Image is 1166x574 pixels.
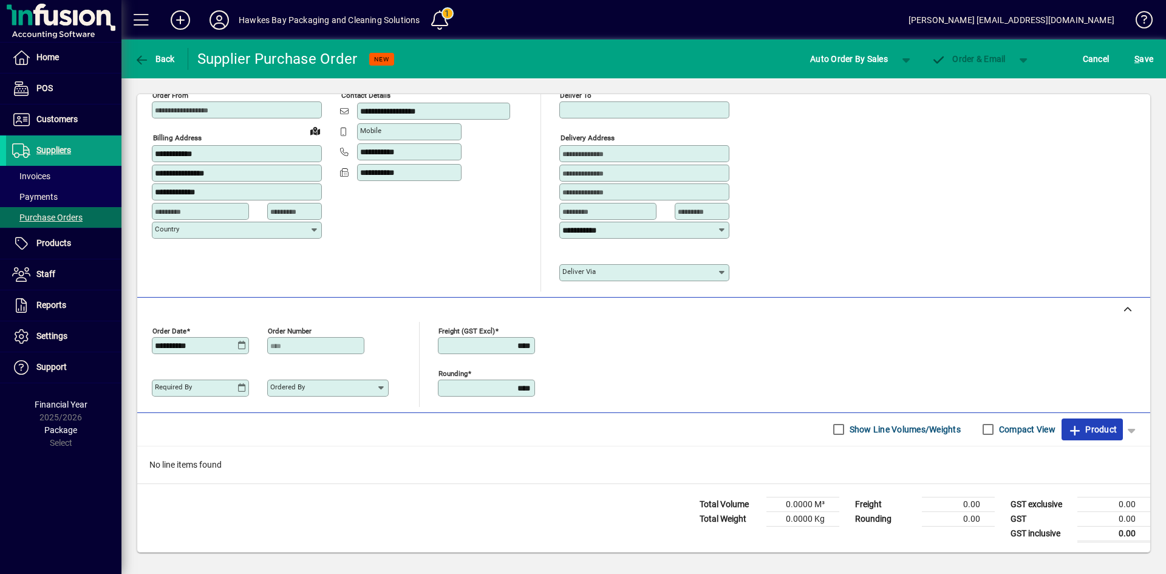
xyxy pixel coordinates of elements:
a: Products [6,228,121,259]
a: View on map [305,121,325,140]
span: POS [36,83,53,93]
label: Show Line Volumes/Weights [847,423,961,436]
td: 0.00 [1077,497,1150,511]
span: Settings [36,331,67,341]
span: S [1134,54,1139,64]
mat-label: Ordered by [270,383,305,391]
a: Payments [6,186,121,207]
span: Product [1068,420,1117,439]
mat-label: Deliver via [562,267,596,276]
td: Total Volume [694,497,766,511]
a: Support [6,352,121,383]
div: No line items found [137,446,1150,483]
a: Staff [6,259,121,290]
button: Profile [200,9,239,31]
app-page-header-button: Back [121,48,188,70]
mat-label: Mobile [360,126,381,135]
td: GST exclusive [1004,497,1077,511]
a: Purchase Orders [6,207,121,228]
span: Reports [36,300,66,310]
mat-label: Order date [152,326,186,335]
a: Reports [6,290,121,321]
span: ave [1134,49,1153,69]
div: Hawkes Bay Packaging and Cleaning Solutions [239,10,420,30]
button: Save [1131,48,1156,70]
span: Purchase Orders [12,213,83,222]
td: 0.00 [1077,526,1150,541]
td: GST [1004,511,1077,526]
mat-label: Country [155,225,179,233]
span: Customers [36,114,78,124]
a: Knowledge Base [1127,2,1151,42]
mat-label: Freight (GST excl) [438,326,495,335]
mat-label: Order from [152,91,188,100]
td: 0.00 [922,511,995,526]
mat-label: Order number [268,326,312,335]
td: 0.0000 Kg [766,511,839,526]
span: Products [36,238,71,248]
span: Home [36,52,59,62]
td: 0.00 [1077,511,1150,526]
button: Product [1062,419,1123,440]
span: Order & Email [932,54,1006,64]
span: NEW [374,55,389,63]
span: Package [44,425,77,435]
div: Supplier Purchase Order [197,49,358,69]
mat-label: Rounding [438,369,468,377]
span: Financial Year [35,400,87,409]
span: Payments [12,192,58,202]
span: Back [134,54,175,64]
mat-label: Deliver To [560,91,592,100]
button: Add [161,9,200,31]
a: Home [6,43,121,73]
span: Staff [36,269,55,279]
button: Order & Email [926,48,1012,70]
span: Suppliers [36,145,71,155]
td: 0.00 [922,497,995,511]
td: GST inclusive [1004,526,1077,541]
a: POS [6,73,121,104]
td: Total Weight [694,511,766,526]
span: Auto Order By Sales [810,49,888,69]
td: Rounding [849,511,922,526]
a: Settings [6,321,121,352]
a: Customers [6,104,121,135]
label: Compact View [997,423,1055,436]
span: Cancel [1083,49,1110,69]
button: Back [131,48,178,70]
td: Freight [849,497,922,511]
span: Invoices [12,171,50,181]
mat-label: Required by [155,383,192,391]
td: 0.0000 M³ [766,497,839,511]
span: Support [36,362,67,372]
div: [PERSON_NAME] [EMAIL_ADDRESS][DOMAIN_NAME] [909,10,1114,30]
a: Invoices [6,166,121,186]
button: Auto Order By Sales [804,48,894,70]
button: Cancel [1080,48,1113,70]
